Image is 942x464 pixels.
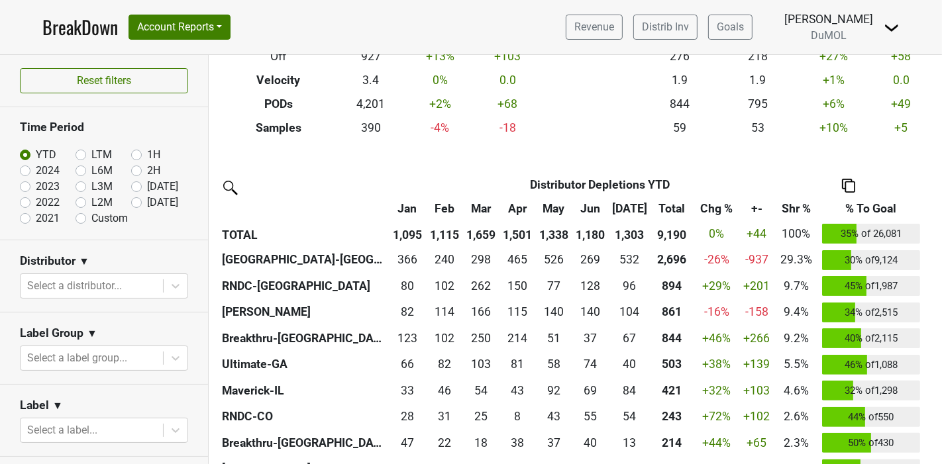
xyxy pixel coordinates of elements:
[633,15,698,40] a: Distrib Inv
[608,404,651,430] td: 53.5
[502,382,532,399] div: 43
[499,430,535,456] td: 37.5
[129,15,231,40] button: Account Reports
[870,116,932,140] td: +5
[502,303,532,320] div: 115
[654,277,690,295] div: 894
[572,404,608,430] td: 55.333
[429,277,459,295] div: 102
[651,377,693,404] th: 420.666
[774,197,819,220] th: Shr %: activate to sort column ascending
[462,273,499,299] td: 261.5
[539,251,568,268] div: 526
[429,382,459,399] div: 46
[388,377,426,404] td: 33.166
[477,92,539,116] td: +68
[219,325,388,351] th: Breakthru-[GEOGRAPHIC_DATA]
[608,351,651,378] td: 39.5
[743,382,770,399] div: +103
[219,197,388,220] th: &nbsp;: activate to sort column ascending
[651,299,693,326] th: 861.169
[20,398,49,412] h3: Label
[535,220,572,247] th: 1,338
[388,220,426,247] th: 1,095
[502,408,532,425] div: 8
[719,92,797,116] td: 795
[462,430,499,456] td: 18.333
[219,45,338,69] th: Off
[651,273,693,299] th: 894.470
[654,251,690,268] div: 2,696
[42,13,118,41] a: BreakDown
[502,330,532,347] div: 214
[429,330,459,347] div: 102
[651,220,693,247] th: 9,190
[566,15,623,40] a: Revenue
[429,251,459,268] div: 240
[91,163,113,179] label: L6M
[219,430,388,456] th: Breakthru-[GEOGRAPHIC_DATA]
[651,247,693,273] th: 2695.603
[608,247,651,273] td: 532.336
[743,277,770,295] div: +201
[219,220,388,247] th: TOTAL
[462,247,499,273] td: 297.8
[608,299,651,326] td: 104.167
[462,351,499,378] td: 103.03
[535,247,572,273] td: 525.665
[870,69,932,93] td: 0.0
[719,45,797,69] td: 218
[608,220,651,247] th: 1,303
[774,325,819,351] td: 9.2%
[338,92,403,116] td: 4,201
[426,325,462,351] td: 102.491
[388,299,426,326] td: 81.668
[147,147,160,163] label: 1H
[466,408,496,425] div: 25
[575,408,605,425] div: 55
[462,220,499,247] th: 1,659
[392,251,423,268] div: 366
[611,330,648,347] div: 67
[502,355,532,373] div: 81
[608,325,651,351] td: 66.671
[693,197,740,220] th: Chg %: activate to sort column ascending
[654,303,690,320] div: 861
[884,20,900,36] img: Dropdown Menu
[784,11,873,28] div: [PERSON_NAME]
[219,247,388,273] th: [GEOGRAPHIC_DATA]-[GEOGRAPHIC_DATA]
[572,299,608,326] td: 139.834
[641,45,719,69] td: 276
[426,220,462,247] th: 1,115
[429,434,459,451] div: 22
[654,330,690,347] div: 844
[743,251,770,268] div: -937
[20,68,188,93] button: Reset filters
[654,382,690,399] div: 421
[466,330,496,347] div: 250
[338,69,403,93] td: 3.4
[608,377,651,404] td: 84.167
[572,377,608,404] td: 69.166
[392,355,423,373] div: 66
[477,69,539,93] td: 0.0
[499,377,535,404] td: 42.5
[392,277,423,295] div: 80
[403,45,476,69] td: +13 %
[651,351,693,378] th: 503.350
[462,377,499,404] td: 54.166
[403,92,476,116] td: +2 %
[91,195,113,210] label: L2M
[575,434,605,451] div: 40
[539,277,568,295] div: 77
[611,277,648,295] div: 96
[79,254,89,269] span: ▼
[392,434,423,451] div: 47
[426,273,462,299] td: 102.4
[608,197,651,220] th: Jul: activate to sort column ascending
[654,355,690,373] div: 503
[426,299,462,326] td: 114.167
[693,377,740,404] td: +32 %
[774,299,819,326] td: 9.4%
[539,382,568,399] div: 92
